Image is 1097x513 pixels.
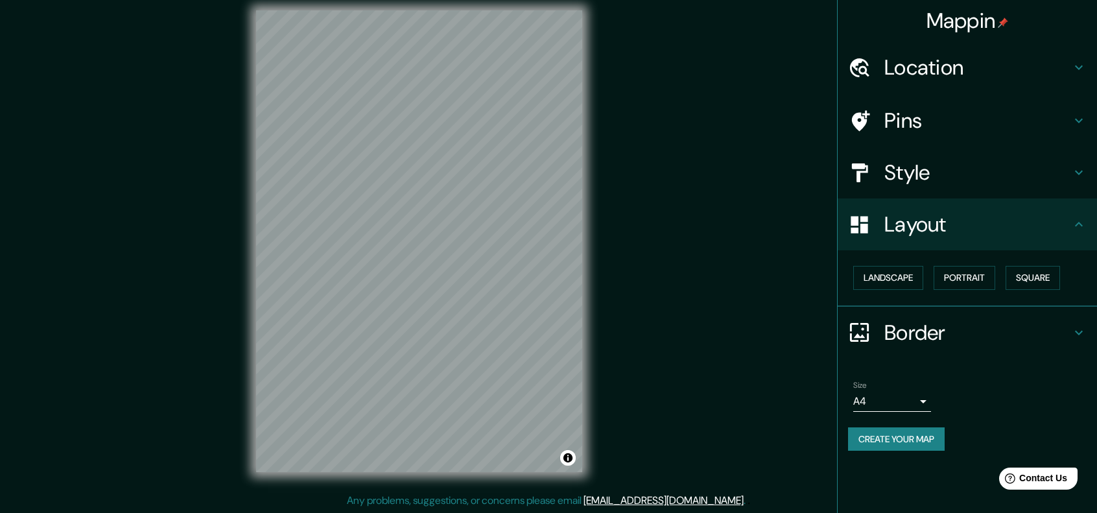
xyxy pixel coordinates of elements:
[998,18,1008,28] img: pin-icon.png
[746,493,748,508] div: .
[884,160,1071,185] h4: Style
[848,427,945,451] button: Create your map
[1006,266,1060,290] button: Square
[748,493,750,508] div: .
[884,211,1071,237] h4: Layout
[256,10,582,472] canvas: Map
[853,266,923,290] button: Landscape
[934,266,995,290] button: Portrait
[560,450,576,466] button: Toggle attribution
[838,147,1097,198] div: Style
[884,54,1071,80] h4: Location
[982,462,1083,499] iframe: Help widget launcher
[584,494,744,507] a: [EMAIL_ADDRESS][DOMAIN_NAME]
[838,198,1097,250] div: Layout
[884,320,1071,346] h4: Border
[853,391,931,412] div: A4
[347,493,746,508] p: Any problems, suggestions, or concerns please email .
[926,8,1009,34] h4: Mappin
[884,108,1071,134] h4: Pins
[853,379,867,390] label: Size
[838,95,1097,147] div: Pins
[838,307,1097,359] div: Border
[838,42,1097,93] div: Location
